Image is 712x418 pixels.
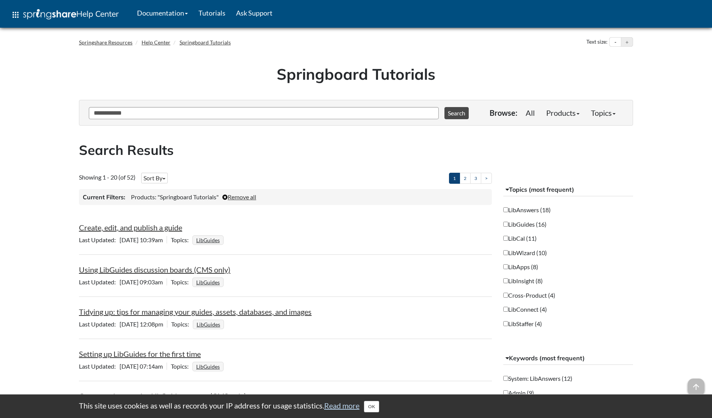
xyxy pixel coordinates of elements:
a: LibGuides [195,319,221,330]
input: LibConnect (4) [503,307,508,312]
label: System: LibAnswers (12) [503,374,572,383]
input: LibGuides (16) [503,222,508,227]
a: Create, edit, and publish a guide [79,223,182,232]
span: Last Updated [79,363,120,370]
button: Search [444,107,469,119]
a: LibGuides [195,235,221,246]
p: Browse: [490,107,517,118]
a: Documentation [132,3,193,22]
a: arrow_upward [688,379,704,388]
a: Springshare Resources [79,39,132,46]
span: [DATE] 10:39am [79,236,167,243]
input: LibAnswers (18) [503,207,508,212]
label: Cross-Product (4) [503,291,555,300]
a: Using LibGuides discussion boards (CMS only) [79,265,230,274]
a: Help Center [142,39,170,46]
span: [DATE] 09:03am [79,278,167,286]
label: LibAnswers (18) [503,206,551,214]
a: Remove all [222,193,256,200]
a: 3 [470,173,481,184]
a: LibGuides [195,277,221,288]
a: 2 [460,173,471,184]
label: LibStaffer (4) [503,320,542,328]
span: Help Center [76,9,119,19]
ul: Topics [193,320,226,328]
h1: Springboard Tutorials [85,63,627,85]
input: System: LibAnswers (12) [503,376,508,381]
a: Products [540,105,585,120]
div: This site uses cookies as well as records your IP address for usage statistics. [71,400,641,412]
button: Decrease text size [610,38,621,47]
span: Last Updated [79,278,120,286]
input: LibWizard (10) [503,250,508,255]
h2: Search Results [79,141,633,159]
span: Showing 1 - 20 (of 52) [79,174,135,181]
button: Increase text size [621,38,633,47]
button: Topics (most frequent) [503,183,633,197]
span: Topics [171,236,192,243]
a: Tutorials [193,3,231,22]
a: Setting up LibGuides for the first time [79,349,201,358]
ul: Topics [192,236,225,243]
span: Products: [131,193,156,200]
span: Topics [171,320,193,328]
ul: Pagination of search results [449,173,492,184]
a: Create and customize LibGuides groups (CMS only) [79,391,246,401]
span: Topics [171,278,192,286]
button: Sort By [141,173,168,183]
span: apps [11,10,20,19]
a: LibGuides [195,361,221,372]
span: Last Updated [79,320,120,328]
label: Admin (9) [503,389,534,397]
a: 1 [449,173,460,184]
input: Cross-Product (4) [503,293,508,298]
a: apps Help Center [6,3,124,26]
label: LibCal (11) [503,234,537,243]
input: LibApps (8) [503,264,508,269]
span: Topics [171,363,192,370]
label: LibConnect (4) [503,305,547,314]
a: Topics [585,105,621,120]
span: [DATE] 12:08pm [79,320,167,328]
input: LibInsight (8) [503,278,508,283]
h3: Current Filters [83,193,125,201]
label: LibWizard (10) [503,249,547,257]
a: Ask Support [231,3,278,22]
span: [DATE] 07:14am [79,363,167,370]
label: LibInsight (8) [503,277,543,285]
button: Keywords (most frequent) [503,352,633,365]
a: Tidying up: tips for managing your guides, assets, databases, and images [79,307,312,316]
input: Admin (9) [503,390,508,395]
span: "Springboard Tutorials" [158,193,219,200]
span: arrow_upward [688,379,704,395]
a: Springboard Tutorials [180,39,231,46]
a: Read more [324,401,359,410]
img: Springshare [23,9,76,19]
div: Text size: [585,37,609,47]
span: Last Updated [79,236,120,243]
button: Close [364,401,379,412]
label: LibGuides (16) [503,220,547,229]
label: LibApps (8) [503,263,538,271]
a: > [481,173,492,184]
ul: Topics [192,363,225,370]
ul: Topics [192,278,225,286]
a: All [520,105,540,120]
input: LibStaffer (4) [503,321,508,326]
input: LibCal (11) [503,236,508,241]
